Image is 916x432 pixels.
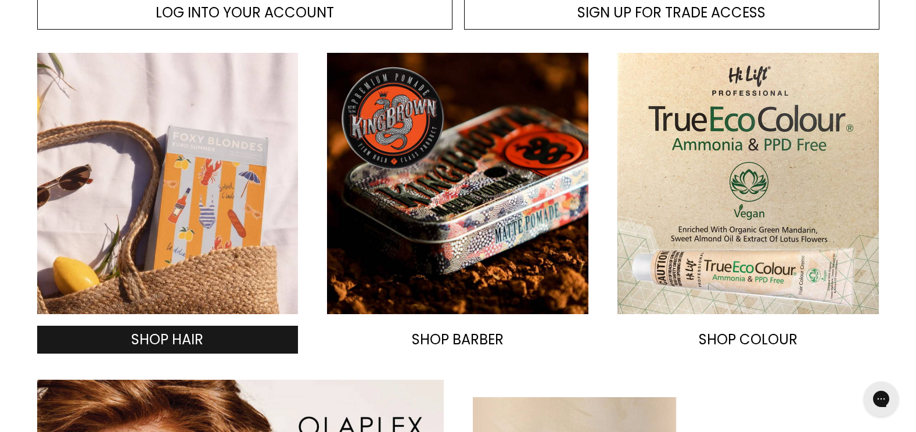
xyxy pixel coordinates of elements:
a: SHOP HAIR [37,326,299,354]
span: SHOP HAIR [131,330,203,349]
span: LOG INTO YOUR ACCOUNT [156,3,334,22]
iframe: Gorgias live chat messenger [858,377,904,420]
span: SHOP COLOUR [699,330,798,349]
span: SIGN UP FOR TRADE ACCESS [577,3,766,22]
a: SHOP BARBER [327,326,588,354]
span: SHOP BARBER [412,330,504,349]
a: SHOP COLOUR [617,326,879,354]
